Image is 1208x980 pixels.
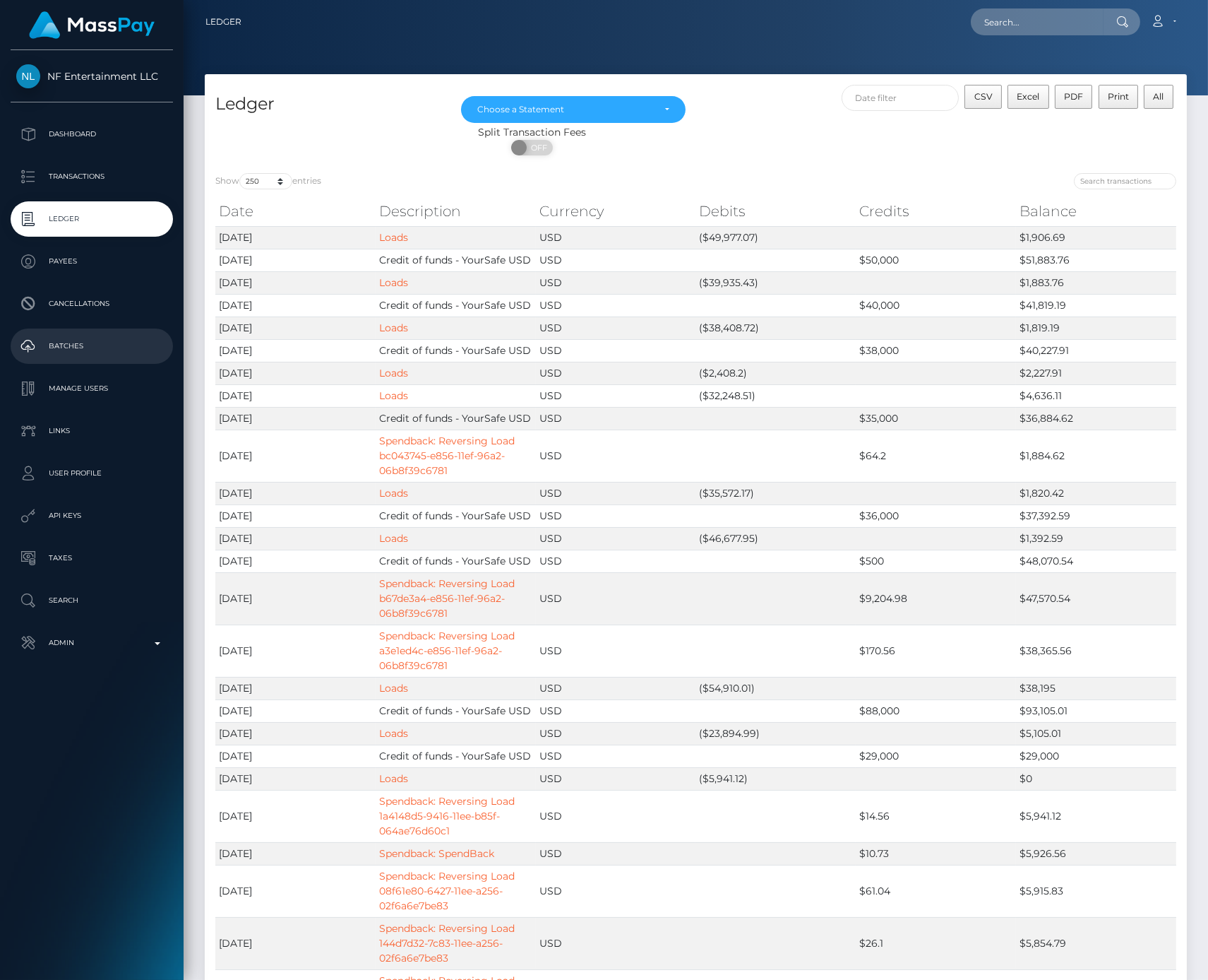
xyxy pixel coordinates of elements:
a: Spendback: Reversing Load 08f61e80-6427-11ee-a256-02f6a6e7be83 [379,870,515,912]
p: Taxes [16,548,167,569]
button: PDF [1055,85,1093,109]
td: $48,070.54 [1016,550,1176,572]
th: Description [376,197,536,225]
td: $5,854.79 [1016,917,1176,969]
a: Payees [11,244,173,279]
p: API Keys [16,505,167,526]
td: USD [536,294,696,317]
td: USD [536,527,696,550]
a: User Profile [11,456,173,491]
td: $38,000 [856,339,1016,362]
td: Credit of funds - YourSafe USD [376,294,536,317]
input: Search... [971,8,1104,35]
td: $36,884.62 [1016,407,1176,430]
td: $38,365.56 [1016,625,1176,677]
td: $5,926.56 [1016,842,1176,865]
th: Date [215,197,376,225]
td: USD [536,865,696,917]
span: CSV [974,91,993,102]
button: Choose a Statement [461,96,686,123]
td: [DATE] [215,249,376,271]
td: $5,915.83 [1016,865,1176,917]
td: [DATE] [215,527,376,550]
td: USD [536,339,696,362]
td: [DATE] [215,677,376,699]
p: Manage Users [16,378,167,399]
p: Admin [16,632,167,654]
td: USD [536,917,696,969]
select: Showentries [239,173,292,189]
td: ($23,894.99) [695,722,856,745]
td: ($35,572.17) [695,482,856,504]
td: [DATE] [215,842,376,865]
a: Links [11,413,173,449]
td: USD [536,384,696,407]
input: Search transactions [1074,173,1176,189]
td: $47,570.54 [1016,572,1176,625]
td: ($46,677.95) [695,527,856,550]
a: Batches [11,329,173,364]
td: $41,819.19 [1016,294,1176,317]
a: Cancellations [11,286,173,321]
td: $26.1 [856,917,1016,969]
td: [DATE] [215,226,376,249]
td: [DATE] [215,745,376,767]
td: Credit of funds - YourSafe USD [376,745,536,767]
td: USD [536,677,696,699]
td: $36,000 [856,504,1016,527]
div: Split Transaction Fees [205,125,859,140]
td: $40,227.91 [1016,339,1176,362]
td: [DATE] [215,407,376,430]
p: Transactions [16,166,167,187]
a: Spendback: Reversing Load 1a4148d5-9416-11ee-b85f-064ae76d60c1 [379,795,515,837]
td: Credit of funds - YourSafe USD [376,550,536,572]
td: $1,906.69 [1016,226,1176,249]
td: USD [536,271,696,294]
td: [DATE] [215,572,376,625]
a: Admin [11,625,173,661]
p: User Profile [16,463,167,484]
td: Credit of funds - YourSafe USD [376,504,536,527]
td: [DATE] [215,865,376,917]
a: Spendback: Reversing Load b67de3a4-e856-11ef-96a2-06b8f39c6781 [379,577,515,620]
td: [DATE] [215,917,376,969]
a: API Keys [11,498,173,533]
span: All [1154,91,1164,102]
td: [DATE] [215,271,376,294]
td: USD [536,625,696,677]
td: USD [536,722,696,745]
td: $29,000 [1016,745,1176,767]
td: USD [536,317,696,339]
a: Loads [379,389,408,402]
td: $1,884.62 [1016,430,1176,482]
td: USD [536,767,696,790]
td: Credit of funds - YourSafe USD [376,339,536,362]
th: Currency [536,197,696,225]
p: Batches [16,336,167,357]
a: Loads [379,231,408,244]
td: [DATE] [215,430,376,482]
span: NF Entertainment LLC [11,70,173,83]
span: Excel [1017,91,1039,102]
a: Loads [379,487,408,500]
td: $64.2 [856,430,1016,482]
td: $2,227.91 [1016,362,1176,384]
td: [DATE] [215,294,376,317]
td: $500 [856,550,1016,572]
td: ($39,935.43) [695,271,856,294]
td: [DATE] [215,384,376,407]
td: $170.56 [856,625,1016,677]
a: Taxes [11,541,173,576]
td: $1,392.59 [1016,527,1176,550]
p: Payees [16,251,167,272]
td: ($49,977.07) [695,226,856,249]
td: $1,883.76 [1016,271,1176,294]
h4: Ledger [215,92,440,117]
p: Links [16,420,167,442]
p: Cancellations [16,293,167,314]
label: Show entries [215,173,321,189]
td: $1,820.42 [1016,482,1176,504]
p: Search [16,590,167,611]
button: Print [1099,85,1139,109]
td: $40,000 [856,294,1016,317]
